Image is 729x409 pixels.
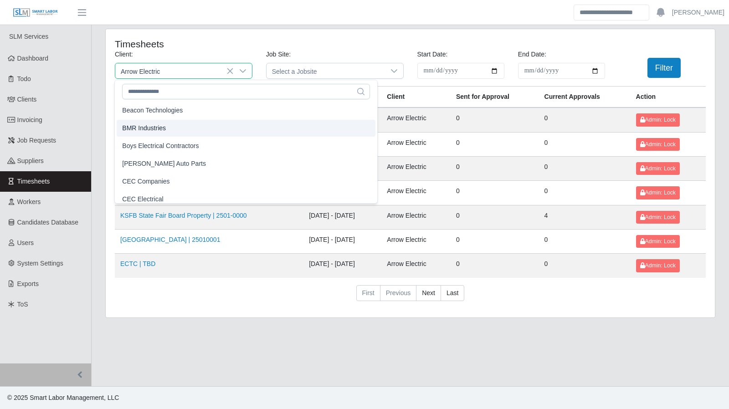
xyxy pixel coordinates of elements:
a: KSFB State Fair Board Property | 2501-0000 [120,212,247,219]
th: Client [381,87,451,108]
span: BMR Industries [122,123,166,133]
span: Dashboard [17,55,49,62]
th: Action [631,87,706,108]
a: ECTC | TBD [120,260,155,267]
span: Admin: Lock [640,165,676,172]
td: 0 [539,254,631,278]
a: [PERSON_NAME] [672,8,724,17]
td: 0 [451,132,539,156]
span: Workers [17,198,41,205]
span: System Settings [17,260,63,267]
span: ToS [17,301,28,308]
li: BMR Industries [117,120,375,137]
td: 0 [451,254,539,278]
td: 0 [539,107,631,132]
button: Admin: Lock [636,235,680,248]
button: Admin: Lock [636,113,680,126]
td: Arrow Electric [381,230,451,254]
span: [PERSON_NAME] Auto Parts [122,159,206,169]
label: Job Site: [266,50,291,59]
span: Admin: Lock [640,141,676,148]
img: SLM Logo [13,8,58,18]
a: Next [416,285,441,302]
span: Admin: Lock [640,189,676,196]
td: Arrow Electric [381,156,451,180]
td: [DATE] - [DATE] [303,230,381,254]
td: 0 [539,156,631,180]
span: Select a Jobsite [267,63,385,78]
td: [DATE] - [DATE] [303,205,381,229]
button: Filter [647,58,681,78]
span: Todo [17,75,31,82]
label: Client: [115,50,133,59]
span: Users [17,239,34,246]
li: Boys Electrical Contractors [117,138,375,154]
td: Arrow Electric [381,107,451,132]
span: Admin: Lock [640,117,676,123]
li: Callahan Auto Parts [117,155,375,172]
h4: Timesheets [115,38,353,50]
td: Arrow Electric [381,132,451,156]
span: Admin: Lock [640,238,676,245]
span: Arrow Electric [115,63,234,78]
td: 4 [539,205,631,229]
span: Exports [17,280,39,287]
li: Beacon Technologies [117,102,375,119]
span: CEC Electrical [122,194,163,204]
span: Invoicing [17,116,42,123]
label: End Date: [518,50,546,59]
td: 0 [451,181,539,205]
span: Candidates Database [17,219,79,226]
span: Clients [17,96,37,103]
a: Last [441,285,464,302]
span: Timesheets [17,178,50,185]
td: 0 [451,205,539,229]
button: Admin: Lock [636,138,680,151]
span: CEC Companies [122,177,169,186]
li: CEC Companies [117,173,375,190]
td: 0 [539,181,631,205]
span: © 2025 Smart Labor Management, LLC [7,394,119,401]
span: Beacon Technologies [122,106,183,115]
button: Admin: Lock [636,259,680,272]
span: SLM Services [9,33,48,40]
td: Arrow Electric [381,254,451,278]
th: Sent for Approval [451,87,539,108]
th: Current Approvals [539,87,631,108]
span: Boys Electrical Contractors [122,141,199,151]
td: 0 [539,132,631,156]
li: CEC Electrical [117,191,375,208]
td: Arrow Electric [381,205,451,229]
td: 0 [451,107,539,132]
button: Admin: Lock [636,211,680,224]
span: Suppliers [17,157,44,164]
label: Start Date: [417,50,448,59]
td: 0 [451,156,539,180]
a: [GEOGRAPHIC_DATA] | 25010001 [120,236,220,243]
nav: pagination [115,285,706,309]
button: Admin: Lock [636,162,680,175]
td: 0 [539,230,631,254]
span: Admin: Lock [640,214,676,220]
td: 0 [451,230,539,254]
td: Arrow Electric [381,181,451,205]
span: Job Requests [17,137,56,144]
span: Admin: Lock [640,262,676,269]
input: Search [574,5,649,20]
button: Admin: Lock [636,186,680,199]
td: [DATE] - [DATE] [303,254,381,278]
